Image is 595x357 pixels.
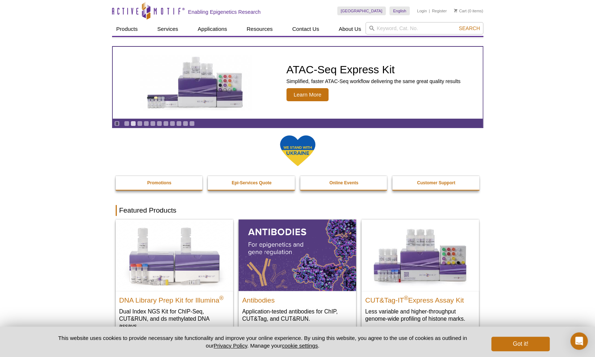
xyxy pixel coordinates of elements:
[242,22,277,36] a: Resources
[219,295,224,301] sup: ®
[153,22,183,36] a: Services
[170,121,175,126] a: Go to slide 8
[239,219,356,291] img: All Antibodies
[114,121,120,126] a: Toggle autoplay
[214,342,247,349] a: Privacy Policy
[454,9,457,12] img: Your Cart
[454,7,483,15] li: (0 items)
[150,121,156,126] a: Go to slide 5
[280,135,316,167] img: We Stand With Ukraine
[116,219,233,291] img: DNA Library Prep Kit for Illumina
[454,8,467,13] a: Cart
[286,78,460,85] p: Simplified, faster ATAC-Seq workflow delivering the same great quality results
[365,22,483,34] input: Keyword, Cat. No.
[116,205,480,216] h2: Featured Products
[147,180,172,185] strong: Promotions
[113,47,483,119] a: ATAC-Seq Express Kit ATAC-Seq Express Kit Simplified, faster ATAC-Seq workflow delivering the sam...
[300,176,388,190] a: Online Events
[163,121,169,126] a: Go to slide 7
[113,47,483,119] article: ATAC-Seq Express Kit
[242,293,352,304] h2: Antibodies
[119,293,230,304] h2: DNA Library Prep Kit for Illumina
[157,121,162,126] a: Go to slide 6
[193,22,231,36] a: Applications
[119,308,230,330] p: Dual Index NGS Kit for ChIP-Seq, CUT&RUN, and ds methylated DNA assays.
[404,295,408,301] sup: ®
[116,219,233,337] a: DNA Library Prep Kit for Illumina DNA Library Prep Kit for Illumina® Dual Index NGS Kit for ChIP-...
[176,121,182,126] a: Go to slide 9
[112,22,142,36] a: Products
[417,180,455,185] strong: Customer Support
[46,334,480,349] p: This website uses cookies to provide necessary site functionality and improve your online experie...
[361,219,479,291] img: CUT&Tag-IT® Express Assay Kit
[432,8,447,13] a: Register
[188,9,261,15] h2: Enabling Epigenetics Research
[286,88,329,101] span: Learn More
[361,219,479,329] a: CUT&Tag-IT® Express Assay Kit CUT&Tag-IT®Express Assay Kit Less variable and higher-throughput ge...
[144,121,149,126] a: Go to slide 4
[124,121,129,126] a: Go to slide 1
[570,332,588,350] div: Open Intercom Messenger
[429,7,430,15] li: |
[137,121,142,126] a: Go to slide 3
[334,22,365,36] a: About Us
[282,342,318,349] button: cookie settings
[232,180,272,185] strong: Epi-Services Quote
[491,337,549,351] button: Got it!
[365,308,475,323] p: Less variable and higher-throughput genome-wide profiling of histone marks​.
[288,22,323,36] a: Contact Us
[286,64,460,75] h2: ATAC-Seq Express Kit
[459,25,480,31] span: Search
[329,180,358,185] strong: Online Events
[242,308,352,323] p: Application-tested antibodies for ChIP, CUT&Tag, and CUT&RUN.
[183,121,188,126] a: Go to slide 10
[392,176,480,190] a: Customer Support
[189,121,195,126] a: Go to slide 11
[417,8,427,13] a: Login
[208,176,296,190] a: Epi-Services Quote
[131,121,136,126] a: Go to slide 2
[456,25,482,32] button: Search
[389,7,410,15] a: English
[365,293,475,304] h2: CUT&Tag-IT Express Assay Kit
[116,176,203,190] a: Promotions
[337,7,386,15] a: [GEOGRAPHIC_DATA]
[136,55,256,110] img: ATAC-Seq Express Kit
[239,219,356,329] a: All Antibodies Antibodies Application-tested antibodies for ChIP, CUT&Tag, and CUT&RUN.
